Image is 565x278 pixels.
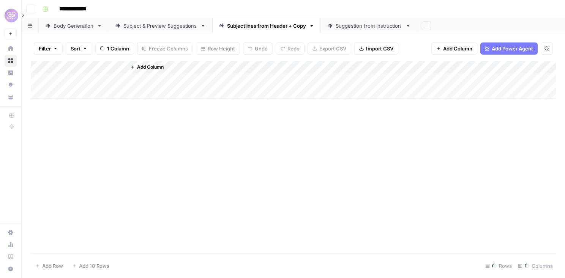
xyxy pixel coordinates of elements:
button: Add 10 Rows [68,260,114,272]
span: Freeze Columns [149,45,188,52]
span: Import CSV [366,45,393,52]
a: Learning Hub [5,251,17,263]
div: Columns [515,260,556,272]
button: Help + Support [5,263,17,275]
a: Home [5,42,17,55]
span: Add Power Agent [492,45,533,52]
a: Settings [5,226,17,239]
span: Add Column [137,64,164,71]
button: Workspace: HoneyLove [5,6,17,25]
a: Your Data [5,91,17,103]
button: Add Row [31,260,68,272]
button: Add Column [127,62,167,72]
div: Suggestion from Instruction [336,22,402,30]
span: Add Column [443,45,472,52]
a: Usage [5,239,17,251]
a: Subject & Preview Suggestions [109,18,212,33]
a: Body Generation [39,18,109,33]
button: 1 Column [95,42,134,55]
img: HoneyLove Logo [5,9,18,22]
button: Row Height [196,42,240,55]
button: Export CSV [308,42,351,55]
span: Sort [71,45,80,52]
a: Suggestion from Instruction [321,18,417,33]
button: Add Power Agent [480,42,538,55]
div: Body Generation [54,22,94,30]
span: Undo [255,45,268,52]
button: Sort [66,42,92,55]
span: Row Height [208,45,235,52]
a: Subjectlines from Header + Copy [212,18,321,33]
span: 1 Column [107,45,129,52]
button: Add Column [431,42,477,55]
div: Subject & Preview Suggestions [123,22,197,30]
button: Import CSV [354,42,398,55]
span: Export CSV [319,45,346,52]
button: Freeze Columns [137,42,193,55]
a: Opportunities [5,79,17,91]
span: Add 10 Rows [79,262,109,270]
div: Subjectlines from Header + Copy [227,22,306,30]
span: Add Row [42,262,63,270]
a: Insights [5,67,17,79]
button: Undo [243,42,273,55]
button: Redo [276,42,305,55]
span: Redo [287,45,300,52]
a: Browse [5,55,17,67]
button: Filter [34,42,63,55]
div: Rows [482,260,515,272]
span: Filter [39,45,51,52]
